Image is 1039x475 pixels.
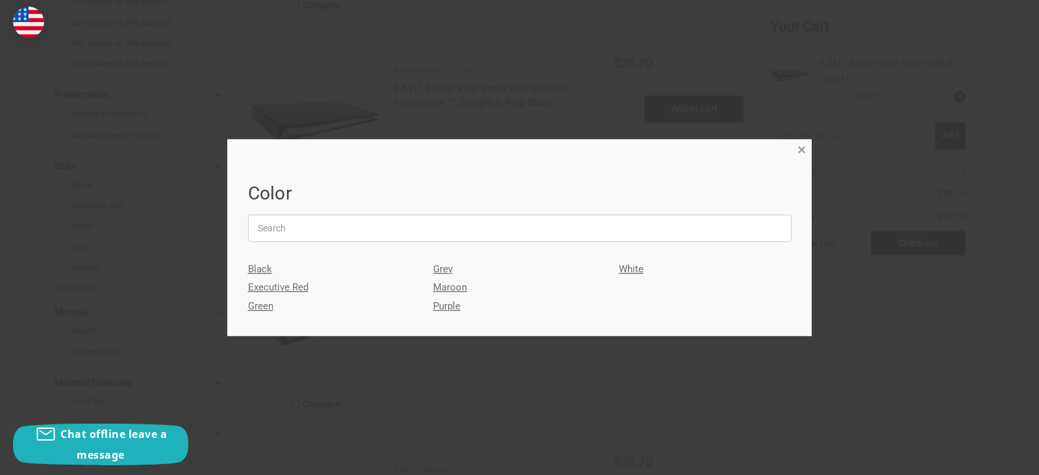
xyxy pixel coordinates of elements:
[248,180,792,207] h1: Color
[248,214,792,242] input: Search
[433,297,606,316] a: Purple
[433,279,606,298] a: Maroon
[797,141,806,160] span: ×
[13,6,44,38] img: duty and tax information for United States
[433,260,606,279] a: Grey
[248,260,421,279] a: Black
[619,260,792,279] a: White
[248,297,421,316] a: Green
[248,279,421,298] a: Executive Red
[60,427,167,462] span: Chat offline leave a message
[795,142,808,156] a: Close
[13,424,188,465] button: Chat offline leave a message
